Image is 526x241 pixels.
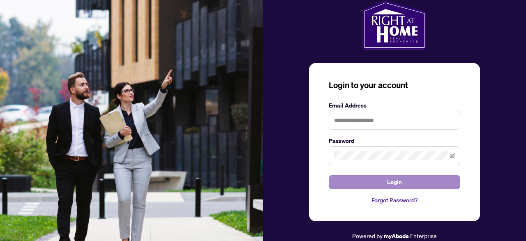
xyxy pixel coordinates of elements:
[362,0,426,50] img: ma-logo
[329,136,460,145] label: Password
[450,153,455,159] span: eye-invisible
[352,232,383,239] span: Powered by
[329,101,460,110] label: Email Address
[329,196,460,205] a: Forgot Password?
[384,232,409,241] a: myAbode
[410,232,437,239] span: Enterprise
[329,175,460,189] button: Login
[387,175,402,189] span: Login
[329,80,460,91] h3: Login to your account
